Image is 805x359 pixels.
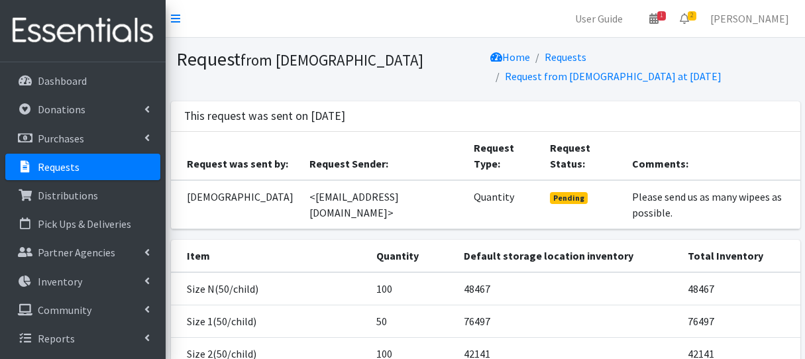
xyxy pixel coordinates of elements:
[5,297,160,323] a: Community
[171,180,301,229] td: [DEMOGRAPHIC_DATA]
[176,48,481,71] h1: Request
[700,5,800,32] a: [PERSON_NAME]
[38,217,131,231] p: Pick Ups & Deliveries
[505,70,722,83] a: Request from [DEMOGRAPHIC_DATA] at [DATE]
[38,246,115,259] p: Partner Agencies
[624,132,800,180] th: Comments:
[680,272,800,305] td: 48467
[38,103,85,116] p: Donations
[241,50,423,70] small: from [DEMOGRAPHIC_DATA]
[38,332,75,345] p: Reports
[456,272,680,305] td: 48467
[466,180,542,229] td: Quantity
[545,50,586,64] a: Requests
[5,268,160,295] a: Inventory
[38,160,80,174] p: Requests
[38,275,82,288] p: Inventory
[5,96,160,123] a: Donations
[171,305,368,337] td: Size 1(50/child)
[542,132,624,180] th: Request Status:
[5,68,160,94] a: Dashboard
[301,132,466,180] th: Request Sender:
[5,325,160,352] a: Reports
[368,305,456,337] td: 50
[456,240,680,272] th: Default storage location inventory
[466,132,542,180] th: Request Type:
[688,11,696,21] span: 2
[184,109,345,123] h3: This request was sent on [DATE]
[301,180,466,229] td: <[EMAIL_ADDRESS][DOMAIN_NAME]>
[5,125,160,152] a: Purchases
[5,239,160,266] a: Partner Agencies
[490,50,530,64] a: Home
[171,272,368,305] td: Size N(50/child)
[5,211,160,237] a: Pick Ups & Deliveries
[669,5,700,32] a: 2
[624,180,800,229] td: Please send us as many wipees as possible.
[38,74,87,87] p: Dashboard
[680,240,800,272] th: Total Inventory
[171,132,301,180] th: Request was sent by:
[639,5,669,32] a: 1
[680,305,800,337] td: 76497
[171,240,368,272] th: Item
[368,272,456,305] td: 100
[550,192,588,204] span: Pending
[564,5,633,32] a: User Guide
[38,132,84,145] p: Purchases
[5,154,160,180] a: Requests
[5,182,160,209] a: Distributions
[456,305,680,337] td: 76497
[5,9,160,53] img: HumanEssentials
[38,189,98,202] p: Distributions
[38,303,91,317] p: Community
[657,11,666,21] span: 1
[368,240,456,272] th: Quantity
